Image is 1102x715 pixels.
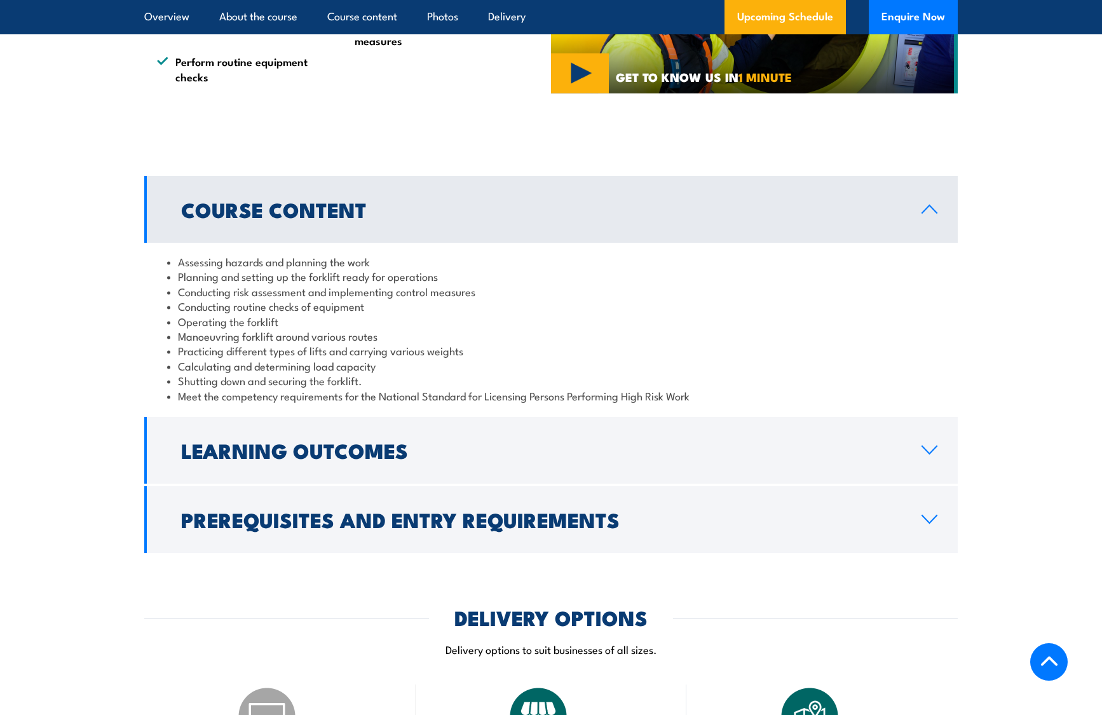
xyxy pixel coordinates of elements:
[167,373,935,388] li: Shutting down and securing the forklift.
[454,608,648,626] h2: DELIVERY OPTIONS
[738,67,792,86] strong: 1 MINUTE
[167,314,935,329] li: Operating the forklift
[167,329,935,343] li: Manoeuvring forklift around various routes
[616,71,792,83] span: GET TO KNOW US IN
[167,299,935,313] li: Conducting routine checks of equipment
[144,417,958,484] a: Learning Outcomes
[144,486,958,553] a: Prerequisites and Entry Requirements
[144,176,958,243] a: Course Content
[181,200,901,218] h2: Course Content
[167,358,935,373] li: Calculating and determining load capacity
[167,388,935,403] li: Meet the competency requirements for the National Standard for Licensing Persons Performing High ...
[181,510,901,528] h2: Prerequisites and Entry Requirements
[167,284,935,299] li: Conducting risk assessment and implementing control measures
[167,343,935,358] li: Practicing different types of lifts and carrying various weights
[144,642,958,657] p: Delivery options to suit businesses of all sizes.
[167,254,935,269] li: Assessing hazards and planning the work
[181,441,901,459] h2: Learning Outcomes
[167,269,935,283] li: Planning and setting up the forklift ready for operations
[157,54,313,84] li: Perform routine equipment checks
